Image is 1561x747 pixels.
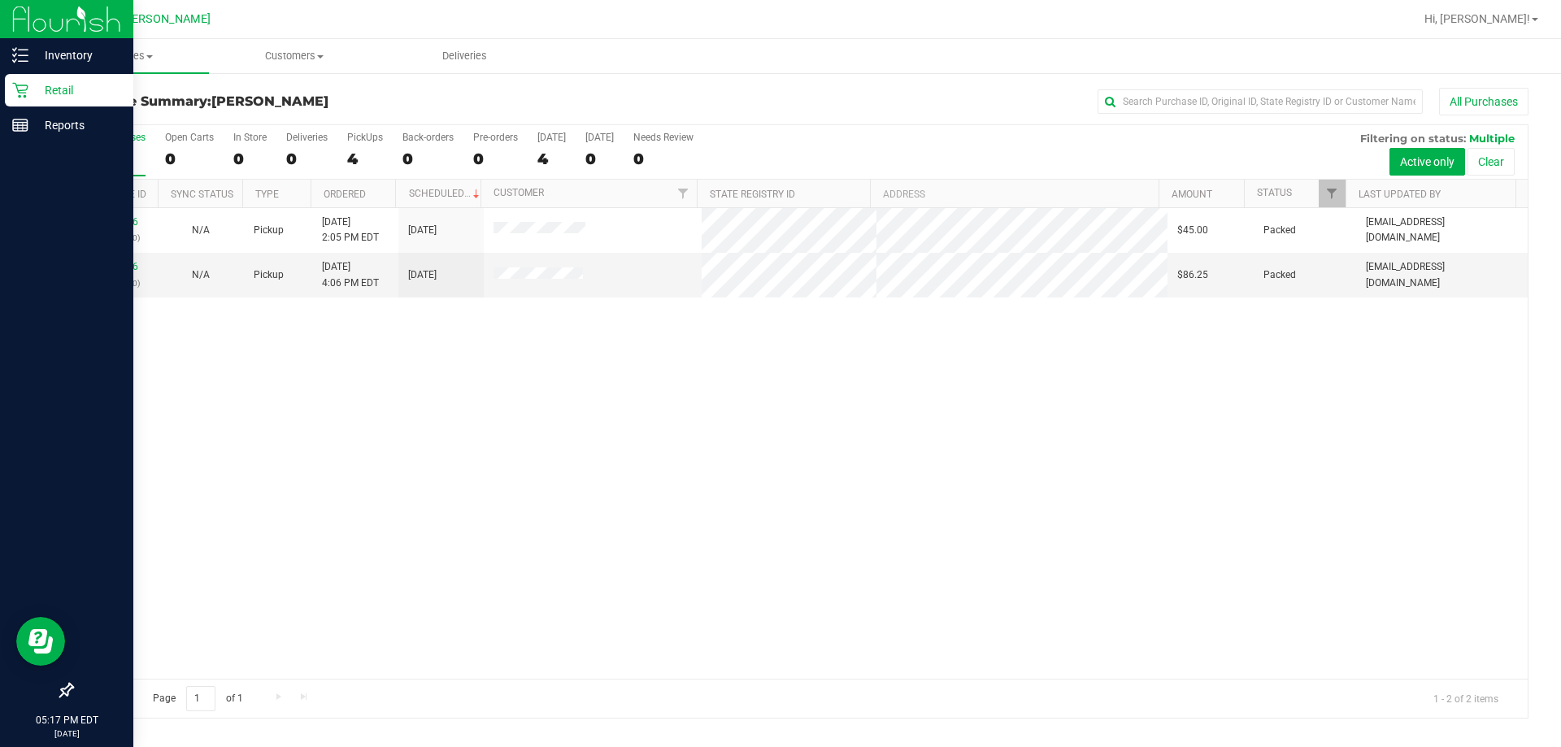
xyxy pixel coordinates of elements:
div: Open Carts [165,132,214,143]
div: 4 [347,150,383,168]
div: 0 [585,150,614,168]
button: All Purchases [1439,88,1528,115]
a: Customers [209,39,379,73]
input: 1 [186,686,215,711]
span: Multiple [1469,132,1515,145]
p: Inventory [28,46,126,65]
button: Active only [1389,148,1465,176]
input: Search Purchase ID, Original ID, State Registry ID or Customer Name... [1098,89,1423,114]
a: Type [255,189,279,200]
span: Not Applicable [192,269,210,280]
a: Filter [670,180,697,207]
span: [EMAIL_ADDRESS][DOMAIN_NAME] [1366,215,1518,245]
div: PickUps [347,132,383,143]
th: Address [870,180,1159,208]
span: 1 - 2 of 2 items [1420,686,1511,710]
span: Packed [1263,223,1296,238]
span: $86.25 [1177,267,1208,283]
a: Customer [494,187,544,198]
span: Customers [210,49,378,63]
span: [PERSON_NAME] [211,93,328,109]
p: Reports [28,115,126,135]
div: Pre-orders [473,132,518,143]
span: [PERSON_NAME] [121,12,211,26]
a: Ordered [324,189,366,200]
a: Scheduled [409,188,483,199]
span: [DATE] 4:06 PM EDT [322,259,379,290]
a: 12009366 [93,216,138,228]
span: [DATE] [408,223,437,238]
a: Sync Status [171,189,233,200]
span: Filtering on status: [1360,132,1466,145]
span: Page of 1 [139,686,256,711]
span: [DATE] [408,267,437,283]
span: Pickup [254,267,284,283]
a: Filter [1319,180,1346,207]
button: N/A [192,223,210,238]
div: 0 [633,150,694,168]
span: Not Applicable [192,224,210,236]
h3: Purchase Summary: [72,94,557,109]
span: Packed [1263,267,1296,283]
span: [DATE] 2:05 PM EDT [322,215,379,245]
inline-svg: Retail [12,82,28,98]
button: N/A [192,267,210,283]
span: Hi, [PERSON_NAME]! [1424,12,1530,25]
p: Retail [28,80,126,100]
div: Back-orders [402,132,454,143]
span: Deliveries [420,49,509,63]
p: 05:17 PM EDT [7,713,126,727]
a: Last Updated By [1359,189,1441,200]
a: Deliveries [380,39,550,73]
inline-svg: Reports [12,117,28,133]
span: Pickup [254,223,284,238]
a: State Registry ID [710,189,795,200]
inline-svg: Inventory [12,47,28,63]
div: 0 [286,150,328,168]
button: Clear [1468,148,1515,176]
div: [DATE] [537,132,566,143]
div: In Store [233,132,267,143]
a: Status [1257,187,1292,198]
iframe: Resource center [16,617,65,666]
a: Amount [1172,189,1212,200]
a: 12010416 [93,261,138,272]
div: [DATE] [585,132,614,143]
p: [DATE] [7,727,126,740]
div: 4 [537,150,566,168]
div: 0 [402,150,454,168]
div: Deliveries [286,132,328,143]
div: 0 [165,150,214,168]
span: [EMAIL_ADDRESS][DOMAIN_NAME] [1366,259,1518,290]
div: 0 [233,150,267,168]
span: $45.00 [1177,223,1208,238]
div: Needs Review [633,132,694,143]
div: 0 [473,150,518,168]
